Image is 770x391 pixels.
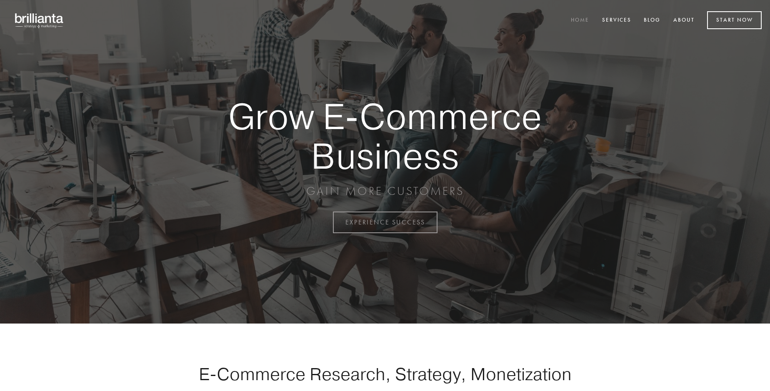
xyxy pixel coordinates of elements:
a: Start Now [707,11,762,29]
a: EXPERIENCE SUCCESS [333,212,437,233]
strong: Grow E-Commerce Business [199,97,571,175]
h1: E-Commerce Research, Strategy, Monetization [172,364,597,384]
a: Services [597,14,637,27]
p: GAIN MORE CUSTOMERS [199,184,571,199]
img: brillianta - research, strategy, marketing [8,8,71,32]
a: Blog [638,14,666,27]
a: Home [565,14,595,27]
a: About [668,14,700,27]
